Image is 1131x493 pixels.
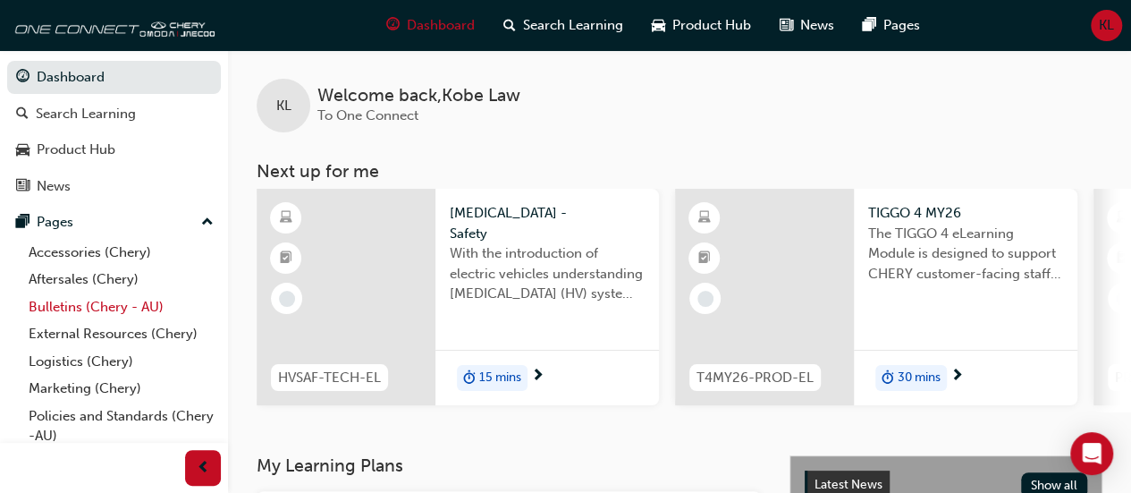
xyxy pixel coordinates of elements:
span: duration-icon [463,367,476,390]
span: prev-icon [197,457,210,480]
span: learningResourceType_ELEARNING-icon [698,207,711,230]
span: Dashboard [407,15,475,36]
div: Open Intercom Messenger [1070,432,1113,475]
span: guage-icon [386,14,400,37]
a: search-iconSearch Learning [489,7,637,44]
span: learningRecordVerb_NONE-icon [697,291,713,307]
a: news-iconNews [765,7,848,44]
span: learningRecordVerb_NONE-icon [279,291,295,307]
span: Welcome back , Kobe Law [317,86,520,106]
span: booktick-icon [698,247,711,270]
span: news-icon [16,179,30,195]
img: oneconnect [9,7,215,43]
button: DashboardSearch LearningProduct HubNews [7,57,221,206]
span: [MEDICAL_DATA] - Safety [450,203,645,243]
a: Bulletins (Chery - AU) [21,293,221,321]
span: To One Connect [317,107,418,123]
span: learningResourceType_ELEARNING-icon [1117,207,1129,230]
a: External Resources (Chery) [21,320,221,348]
span: HVSAF-TECH-EL [278,368,381,388]
a: Policies and Standards (Chery -AU) [21,403,221,450]
a: Search Learning [7,98,221,131]
span: next-icon [531,369,544,385]
span: The TIGGO 4 eLearning Module is designed to support CHERY customer-facing staff with the product ... [868,224,1063,285]
span: TIGGO 4 MY26 [868,203,1063,224]
a: Marketing (Chery) [21,375,221,403]
span: KL [1099,15,1114,36]
a: Logistics (Chery) [21,348,221,376]
a: guage-iconDashboard [372,7,489,44]
a: T4MY26-PROD-ELTIGGO 4 MY26The TIGGO 4 eLearning Module is designed to support CHERY customer-faci... [675,189,1077,405]
a: Accessories (Chery) [21,239,221,267]
div: Product Hub [37,140,115,160]
span: Pages [883,15,920,36]
span: 30 mins [898,368,941,388]
span: News [800,15,834,36]
span: Latest News [814,477,882,492]
a: HVSAF-TECH-EL[MEDICAL_DATA] - SafetyWith the introduction of electric vehicles understanding [MED... [257,189,659,405]
div: Search Learning [36,104,136,124]
span: T4MY26-PROD-EL [696,368,814,388]
button: KL [1091,10,1122,41]
span: Search Learning [523,15,623,36]
button: Pages [7,206,221,239]
div: Pages [37,212,73,233]
span: news-icon [780,14,793,37]
span: car-icon [16,142,30,158]
span: car-icon [652,14,665,37]
span: 15 mins [479,368,521,388]
span: learningResourceType_ELEARNING-icon [280,207,292,230]
a: Dashboard [7,61,221,94]
span: search-icon [16,106,29,123]
span: next-icon [950,369,964,385]
a: car-iconProduct Hub [637,7,765,44]
div: News [37,176,71,197]
span: guage-icon [16,70,30,86]
span: KL [276,96,291,116]
span: up-icon [201,211,214,234]
a: Product Hub [7,133,221,166]
span: duration-icon [882,367,894,390]
span: pages-icon [16,215,30,231]
h3: Next up for me [228,161,1131,182]
a: Aftersales (Chery) [21,266,221,293]
a: pages-iconPages [848,7,934,44]
h3: My Learning Plans [257,455,761,476]
a: News [7,170,221,203]
span: With the introduction of electric vehicles understanding [MEDICAL_DATA] (HV) systems is critical ... [450,243,645,304]
span: Product Hub [672,15,751,36]
span: pages-icon [863,14,876,37]
span: booktick-icon [280,247,292,270]
span: search-icon [503,14,516,37]
span: booktick-icon [1117,247,1129,270]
